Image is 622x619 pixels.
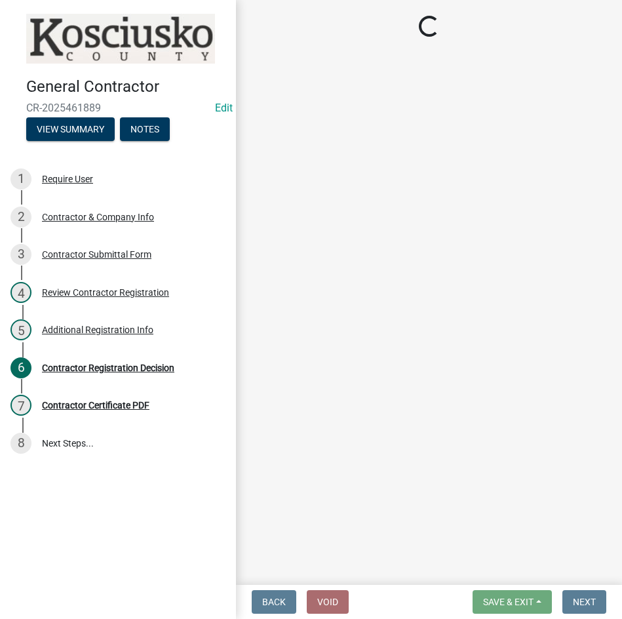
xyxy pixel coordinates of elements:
[10,395,31,416] div: 7
[10,282,31,303] div: 4
[10,244,31,265] div: 3
[10,169,31,190] div: 1
[10,357,31,378] div: 6
[307,590,349,614] button: Void
[483,597,534,607] span: Save & Exit
[42,174,93,184] div: Require User
[42,288,169,297] div: Review Contractor Registration
[42,212,154,222] div: Contractor & Company Info
[42,325,153,334] div: Additional Registration Info
[42,401,149,410] div: Contractor Certificate PDF
[10,207,31,228] div: 2
[473,590,552,614] button: Save & Exit
[10,433,31,454] div: 8
[120,125,170,135] wm-modal-confirm: Notes
[10,319,31,340] div: 5
[573,597,596,607] span: Next
[120,117,170,141] button: Notes
[562,590,606,614] button: Next
[26,77,225,96] h4: General Contractor
[262,597,286,607] span: Back
[42,250,151,259] div: Contractor Submittal Form
[252,590,296,614] button: Back
[26,117,115,141] button: View Summary
[42,363,174,372] div: Contractor Registration Decision
[26,102,210,114] span: CR-2025461889
[215,102,233,114] a: Edit
[215,102,233,114] wm-modal-confirm: Edit Application Number
[26,14,215,64] img: Kosciusko County, Indiana
[26,125,115,135] wm-modal-confirm: Summary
